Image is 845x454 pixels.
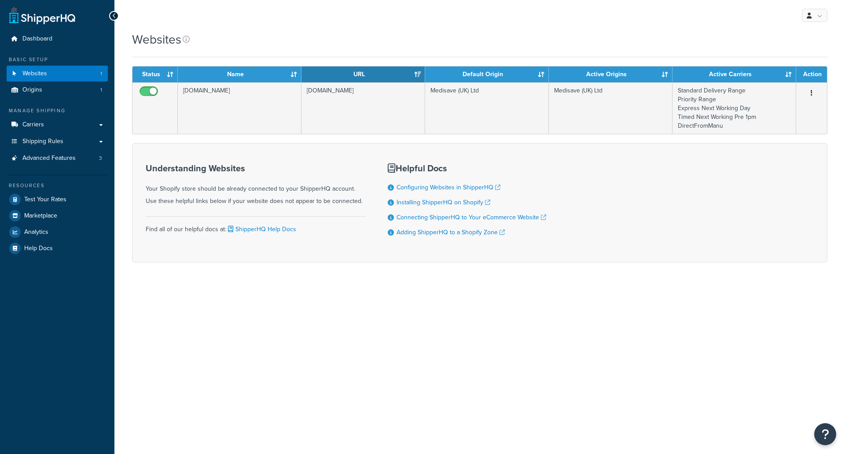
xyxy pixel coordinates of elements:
[7,107,108,114] div: Manage Shipping
[178,66,301,82] th: Name: activate to sort column ascending
[7,117,108,133] a: Carriers
[146,163,366,207] div: Your Shopify store should be already connected to your ShipperHQ account. Use these helpful links...
[226,225,296,234] a: ShipperHQ Help Docs
[7,66,108,82] li: Websites
[22,121,44,129] span: Carriers
[7,224,108,240] a: Analytics
[7,150,108,166] a: Advanced Features 3
[7,182,108,189] div: Resources
[7,31,108,47] a: Dashboard
[24,245,53,252] span: Help Docs
[397,183,500,192] a: Configuring Websites in ShipperHQ
[301,82,425,134] td: [DOMAIN_NAME]
[7,82,108,98] a: Origins 1
[549,66,672,82] th: Active Origins: activate to sort column ascending
[7,208,108,224] a: Marketplace
[796,66,827,82] th: Action
[132,66,178,82] th: Status: activate to sort column ascending
[178,82,301,134] td: [DOMAIN_NAME]
[397,198,490,207] a: Installing ShipperHQ on Shopify
[100,86,102,94] span: 1
[99,155,102,162] span: 3
[397,228,505,237] a: Adding ShipperHQ to a Shopify Zone
[146,163,366,173] h3: Understanding Websites
[22,35,52,43] span: Dashboard
[7,82,108,98] li: Origins
[146,216,366,236] div: Find all of our helpful docs at:
[7,192,108,207] a: Test Your Rates
[7,240,108,256] a: Help Docs
[9,7,75,24] a: ShipperHQ Home
[132,31,181,48] h1: Websites
[814,423,836,445] button: Open Resource Center
[100,70,102,78] span: 1
[24,196,66,203] span: Test Your Rates
[22,155,76,162] span: Advanced Features
[397,213,546,222] a: Connecting ShipperHQ to Your eCommerce Website
[7,56,108,63] div: Basic Setup
[22,86,42,94] span: Origins
[672,82,796,134] td: Standard Delivery Range Priority Range Express Next Working Day Timed Next Working Pre 1pm Direct...
[425,82,549,134] td: Medisave (UK) Ltd
[301,66,425,82] th: URL: activate to sort column ascending
[22,70,47,78] span: Websites
[7,133,108,150] a: Shipping Rules
[7,150,108,166] li: Advanced Features
[549,82,672,134] td: Medisave (UK) Ltd
[425,66,549,82] th: Default Origin: activate to sort column ascending
[22,138,63,145] span: Shipping Rules
[24,212,57,220] span: Marketplace
[388,163,546,173] h3: Helpful Docs
[672,66,796,82] th: Active Carriers: activate to sort column ascending
[24,229,48,236] span: Analytics
[7,66,108,82] a: Websites 1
